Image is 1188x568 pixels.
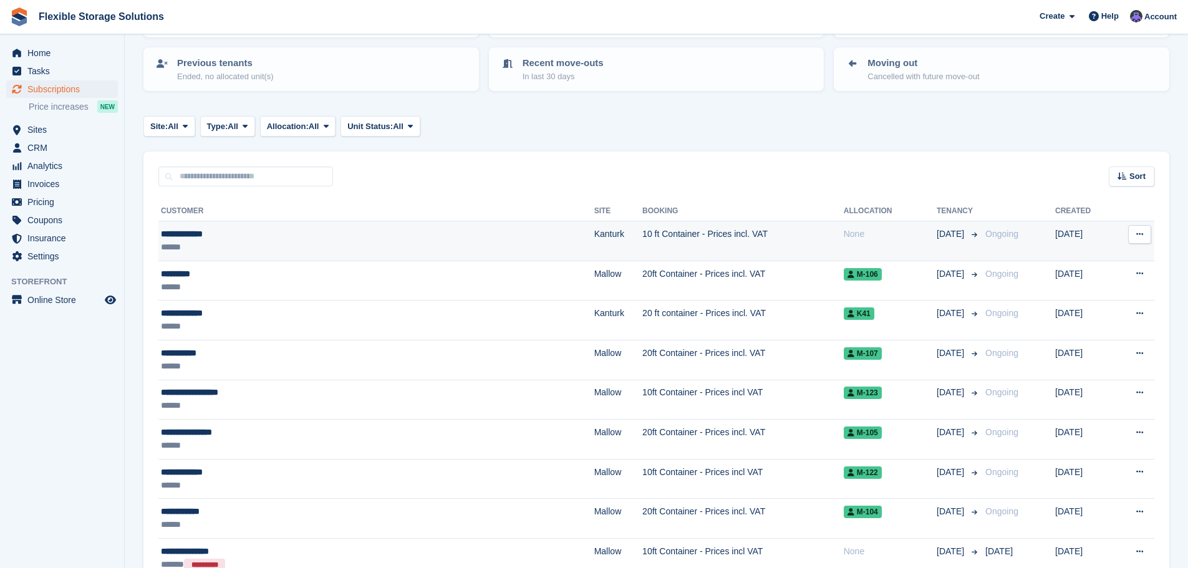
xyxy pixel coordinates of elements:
[594,301,642,340] td: Kanturk
[393,120,403,133] span: All
[145,49,478,90] a: Previous tenants Ended, no allocated unit(s)
[985,467,1018,477] span: Ongoing
[844,307,874,320] span: K41
[937,267,967,281] span: [DATE]
[844,228,937,241] div: None
[985,269,1018,279] span: Ongoing
[937,505,967,518] span: [DATE]
[642,201,844,221] th: Booking
[642,420,844,460] td: 20ft Container - Prices incl. VAT
[1055,201,1113,221] th: Created
[27,121,102,138] span: Sites
[844,545,937,558] div: None
[594,420,642,460] td: Mallow
[27,211,102,229] span: Coupons
[168,120,178,133] span: All
[1055,301,1113,340] td: [DATE]
[985,229,1018,239] span: Ongoing
[29,101,89,113] span: Price increases
[27,139,102,156] span: CRM
[844,268,882,281] span: M-106
[6,175,118,193] a: menu
[6,211,118,229] a: menu
[1055,459,1113,499] td: [DATE]
[594,459,642,499] td: Mallow
[985,506,1018,516] span: Ongoing
[985,387,1018,397] span: Ongoing
[844,387,882,399] span: M-123
[309,120,319,133] span: All
[6,248,118,265] a: menu
[34,6,169,27] a: Flexible Storage Solutions
[937,466,967,479] span: [DATE]
[1101,10,1119,22] span: Help
[27,229,102,247] span: Insurance
[937,228,967,241] span: [DATE]
[6,157,118,175] a: menu
[97,100,118,113] div: NEW
[143,116,195,137] button: Site: All
[937,545,967,558] span: [DATE]
[844,466,882,479] span: M-122
[340,116,420,137] button: Unit Status: All
[867,70,979,83] p: Cancelled with future move-out
[347,120,393,133] span: Unit Status:
[27,80,102,98] span: Subscriptions
[150,120,168,133] span: Site:
[27,291,102,309] span: Online Store
[6,193,118,211] a: menu
[1055,221,1113,261] td: [DATE]
[523,70,604,83] p: In last 30 days
[228,120,238,133] span: All
[1055,340,1113,380] td: [DATE]
[1055,261,1113,301] td: [DATE]
[6,229,118,247] a: menu
[267,120,309,133] span: Allocation:
[844,201,937,221] th: Allocation
[27,44,102,62] span: Home
[6,121,118,138] a: menu
[27,193,102,211] span: Pricing
[642,499,844,539] td: 20ft Container - Prices incl. VAT
[835,49,1168,90] a: Moving out Cancelled with future move-out
[6,80,118,98] a: menu
[985,308,1018,318] span: Ongoing
[29,100,118,113] a: Price increases NEW
[490,49,823,90] a: Recent move-outs In last 30 days
[594,201,642,221] th: Site
[27,175,102,193] span: Invoices
[642,340,844,380] td: 20ft Container - Prices incl. VAT
[642,459,844,499] td: 10ft Container - Prices incl VAT
[207,120,228,133] span: Type:
[937,201,980,221] th: Tenancy
[6,62,118,80] a: menu
[594,261,642,301] td: Mallow
[937,386,967,399] span: [DATE]
[594,380,642,420] td: Mallow
[6,139,118,156] a: menu
[1144,11,1177,23] span: Account
[27,157,102,175] span: Analytics
[937,307,967,320] span: [DATE]
[844,426,882,439] span: M-105
[11,276,124,288] span: Storefront
[103,292,118,307] a: Preview store
[594,340,642,380] td: Mallow
[523,56,604,70] p: Recent move-outs
[594,221,642,261] td: Kanturk
[594,499,642,539] td: Mallow
[985,427,1018,437] span: Ongoing
[642,301,844,340] td: 20 ft container - Prices incl. VAT
[200,116,255,137] button: Type: All
[27,62,102,80] span: Tasks
[177,70,274,83] p: Ended, no allocated unit(s)
[177,56,274,70] p: Previous tenants
[1055,499,1113,539] td: [DATE]
[6,44,118,62] a: menu
[1055,380,1113,420] td: [DATE]
[642,261,844,301] td: 20ft Container - Prices incl. VAT
[158,201,594,221] th: Customer
[985,348,1018,358] span: Ongoing
[985,546,1013,556] span: [DATE]
[1040,10,1065,22] span: Create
